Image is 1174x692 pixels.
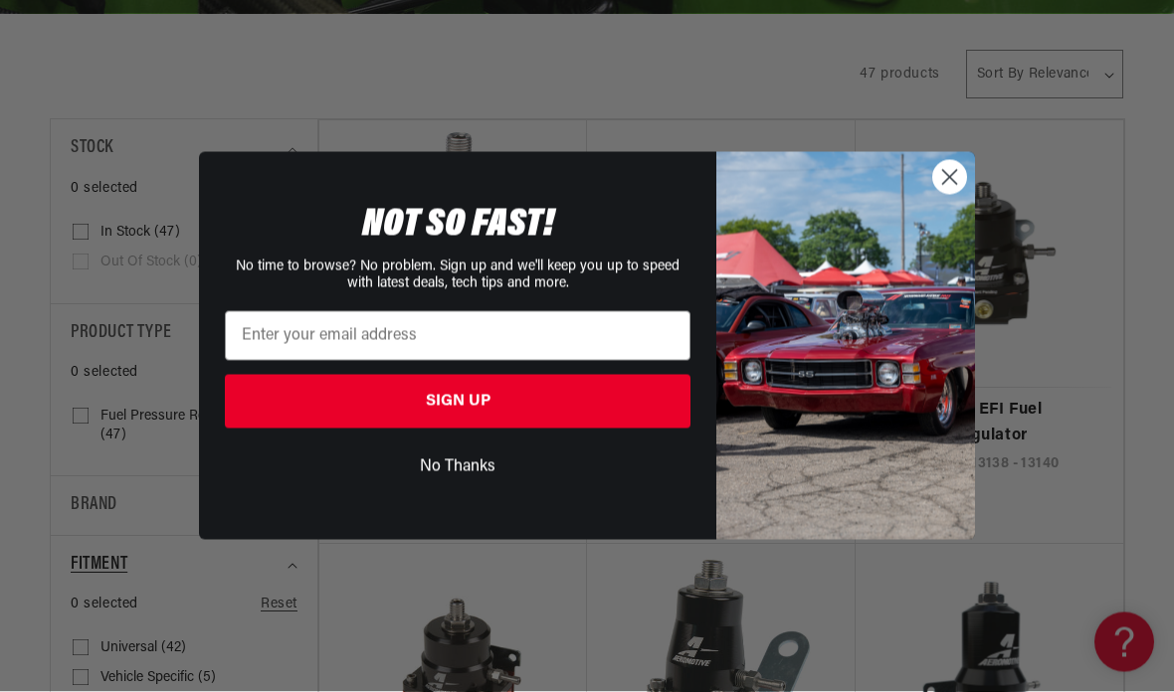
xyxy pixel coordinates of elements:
span: NOT SO FAST! [362,206,554,246]
button: Close dialog [932,160,967,195]
img: 85cdd541-2605-488b-b08c-a5ee7b438a35.jpeg [716,152,975,540]
span: No time to browse? No problem. Sign up and we'll keep you up to speed with latest deals, tech tip... [236,259,680,291]
button: SIGN UP [225,375,690,429]
input: Enter your email address [225,311,690,361]
button: No Thanks [225,448,690,486]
